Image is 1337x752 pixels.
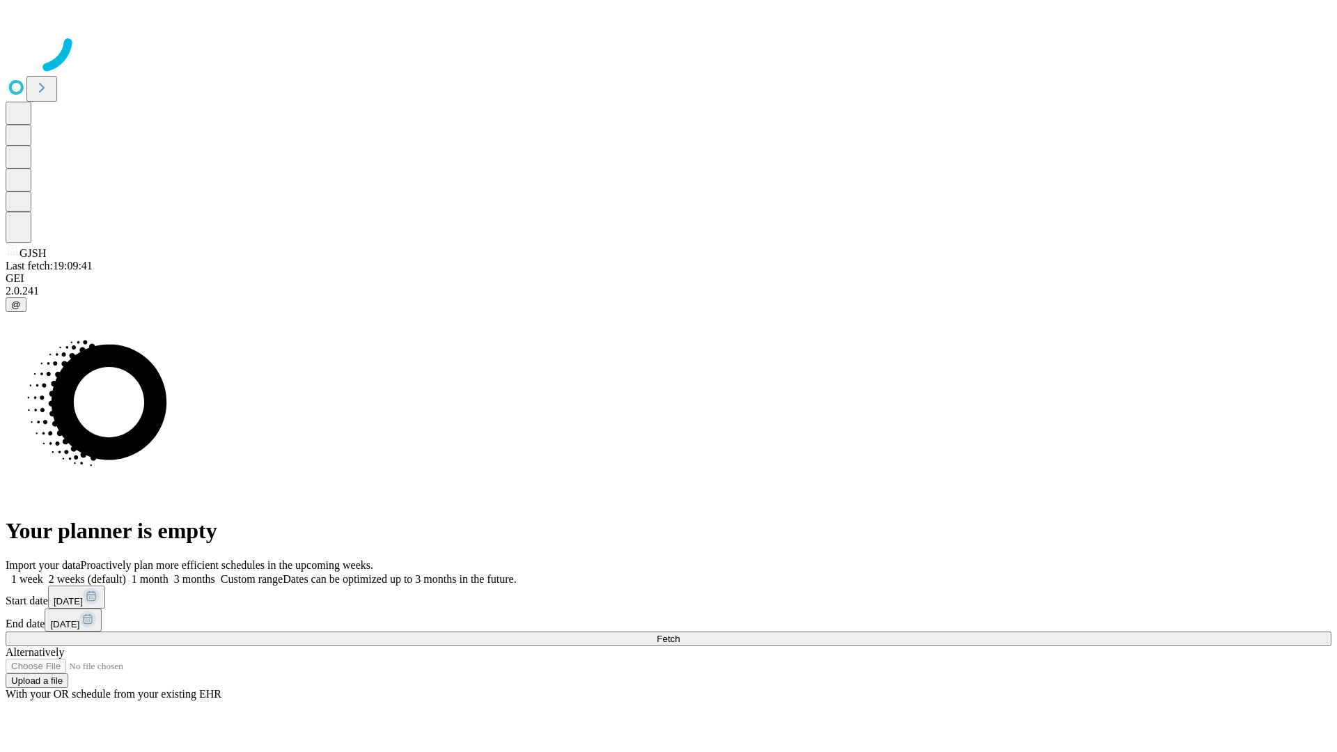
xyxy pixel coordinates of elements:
[6,260,93,272] span: Last fetch: 19:09:41
[174,573,215,585] span: 3 months
[11,299,21,310] span: @
[6,586,1331,609] div: Start date
[6,673,68,688] button: Upload a file
[6,609,1331,632] div: End date
[6,632,1331,646] button: Fetch
[19,247,46,259] span: GJSH
[11,573,43,585] span: 1 week
[6,646,64,658] span: Alternatively
[6,297,26,312] button: @
[283,573,516,585] span: Dates can be optimized up to 3 months in the future.
[6,518,1331,544] h1: Your planner is empty
[45,609,102,632] button: [DATE]
[48,586,105,609] button: [DATE]
[657,634,680,644] span: Fetch
[6,559,81,571] span: Import your data
[54,596,83,606] span: [DATE]
[49,573,126,585] span: 2 weeks (default)
[50,619,79,629] span: [DATE]
[6,285,1331,297] div: 2.0.241
[132,573,169,585] span: 1 month
[6,688,221,700] span: With your OR schedule from your existing EHR
[221,573,283,585] span: Custom range
[81,559,373,571] span: Proactively plan more efficient schedules in the upcoming weeks.
[6,272,1331,285] div: GEI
